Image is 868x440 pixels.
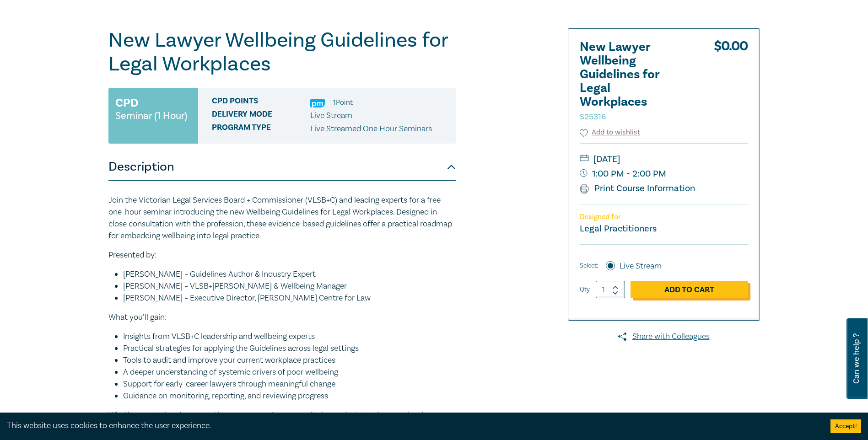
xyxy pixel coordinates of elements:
button: Add to wishlist [580,127,641,138]
button: Description [108,153,456,181]
small: 1:00 PM - 2:00 PM [580,166,748,181]
button: Accept cookies [830,419,861,433]
span: Program type [212,123,310,135]
span: Delivery Mode [212,110,310,122]
a: Share with Colleagues [568,331,760,343]
label: Live Stream [620,260,662,272]
span: CPD Points [212,97,310,108]
li: Insights from VLSB+C leadership and wellbeing experts [123,331,456,343]
h1: New Lawyer Wellbeing Guidelines for Legal Workplaces [108,28,456,76]
p: Presented by: [108,249,456,261]
span: Select: [580,261,598,271]
p: Designed for [580,213,748,221]
span: Can we help ? [852,324,861,393]
li: Tools to audit and improve your current workplace practices [123,354,456,366]
li: A deeper understanding of systemic drivers of poor wellbeing [123,366,456,378]
a: Print Course Information [580,182,695,194]
span: Live Stream [310,110,352,121]
li: [PERSON_NAME] – Executive Director, [PERSON_NAME] Centre for Law [123,292,456,304]
li: Practical strategies for applying the Guidelines across legal settings [123,343,456,354]
li: Support for early-career lawyers through meaningful change [123,378,456,390]
div: This website uses cookies to enhance the user experience. [7,420,817,432]
li: 1 Point [333,97,353,108]
p: What you’ll gain: [108,311,456,323]
small: Legal Practitioners [580,223,657,235]
label: Qty [580,284,590,295]
input: 1 [596,281,625,298]
li: [PERSON_NAME] – VLSB+[PERSON_NAME] & Wellbeing Manager [123,280,456,292]
small: Seminar (1 Hour) [115,111,187,120]
small: S25316 [580,112,606,122]
h3: CPD [115,95,138,111]
img: Practice Management & Business Skills [310,99,325,107]
li: [PERSON_NAME] – Guidelines Author & Industry Expert [123,268,456,280]
div: $ 0.00 [714,40,748,127]
h2: New Lawyer Wellbeing Guidelines for Legal Workplaces [580,40,680,123]
p: Join the Victorian Legal Services Board + Commissioner (VLSB+C) and leading experts for a free on... [108,194,456,242]
a: Add to Cart [631,281,748,298]
small: [DATE] [580,152,748,166]
li: Guidance on monitoring, reporting, and reviewing progress [123,390,456,402]
p: Live Streamed One Hour Seminars [310,123,432,135]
